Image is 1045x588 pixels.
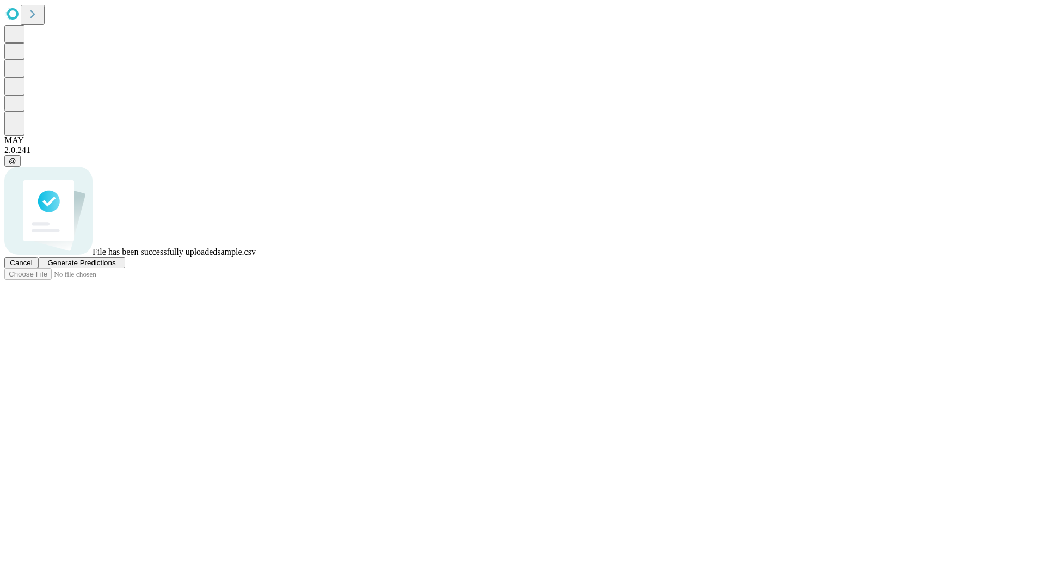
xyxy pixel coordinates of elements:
span: File has been successfully uploaded [93,247,217,256]
div: MAY [4,136,1041,145]
div: 2.0.241 [4,145,1041,155]
span: Generate Predictions [47,259,115,267]
button: Cancel [4,257,38,268]
button: Generate Predictions [38,257,125,268]
span: Cancel [10,259,33,267]
span: @ [9,157,16,165]
button: @ [4,155,21,167]
span: sample.csv [217,247,256,256]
